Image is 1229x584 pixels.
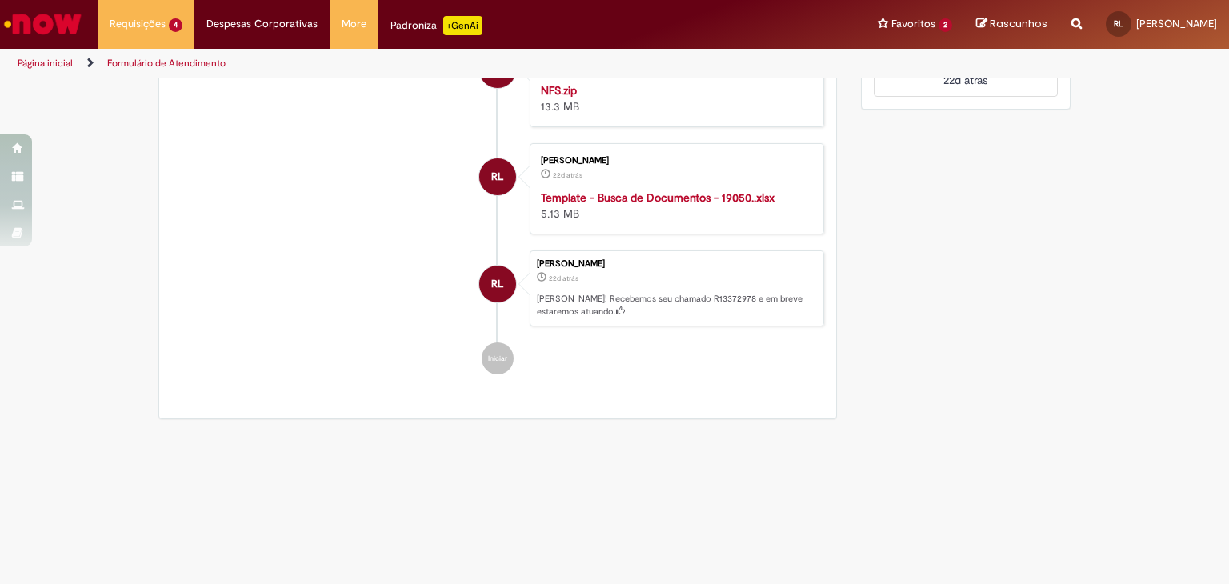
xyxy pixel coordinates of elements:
time: 07/08/2025 20:17:25 [549,274,578,283]
span: 22d atrás [553,170,582,180]
div: 13.3 MB [541,82,807,114]
span: 22d atrás [549,274,578,283]
div: [PERSON_NAME] [537,259,815,269]
div: Rayany Monique Felisberto de Lima [479,266,516,302]
img: ServiceNow [2,8,84,40]
span: RL [1114,18,1123,29]
span: More [342,16,366,32]
p: +GenAi [443,16,482,35]
span: Despesas Corporativas [206,16,318,32]
li: Rayany Monique Felisberto de Lima [171,250,824,327]
div: [PERSON_NAME] [541,156,807,166]
a: Template - Busca de Documentos - 19050..xlsx [541,190,775,205]
div: 5.13 MB [541,190,807,222]
div: Padroniza [390,16,482,35]
span: Rascunhos [990,16,1047,31]
div: Rayany Monique Felisberto de Lima [479,158,516,195]
a: NFS.zip [541,83,577,98]
time: 07/08/2025 20:16:04 [553,170,582,180]
span: RL [491,158,503,196]
a: Página inicial [18,57,73,70]
span: RL [491,265,503,303]
span: 2 [939,18,952,32]
span: Requisições [110,16,166,32]
span: 22d atrás [943,73,987,87]
span: [PERSON_NAME] [1136,17,1217,30]
span: Favoritos [891,16,935,32]
span: 4 [169,18,182,32]
p: [PERSON_NAME]! Recebemos seu chamado R13372978 e em breve estaremos atuando. [537,293,815,318]
ul: Trilhas de página [12,49,807,78]
time: 07/08/2025 20:16:04 [943,73,987,87]
a: Rascunhos [976,17,1047,32]
a: Formulário de Atendimento [107,57,226,70]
